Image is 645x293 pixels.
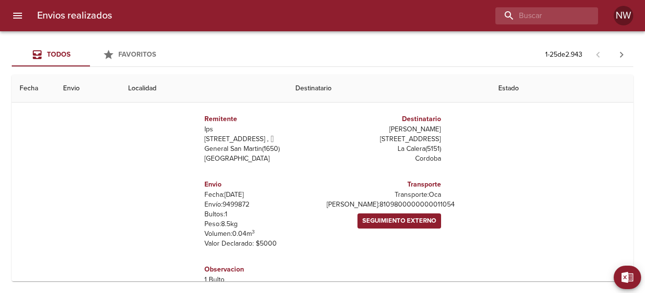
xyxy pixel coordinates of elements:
[204,125,319,134] p: Ips
[327,134,441,144] p: [STREET_ADDRESS]
[204,229,319,239] p: Volumen: 0.04 m
[120,75,287,103] th: Localidad
[545,50,582,60] p: 1 - 25 de 2.943
[6,4,29,27] button: menu
[327,190,441,200] p: Transporte: Oca
[12,43,168,66] div: Tabs Envios
[118,50,156,59] span: Favoritos
[327,200,441,209] p: [PERSON_NAME]: 8109800000000011054
[327,179,441,190] h6: Transporte
[357,213,441,229] a: Seguimiento Externo
[204,264,319,275] h6: Observacion
[204,219,319,229] p: Peso: 8.5 kg
[204,190,319,200] p: Fecha: [DATE]
[37,8,112,23] h6: Envios realizados
[252,229,255,235] sup: 3
[204,239,319,249] p: Valor Declarado: $ 5000
[55,75,120,103] th: Envio
[327,154,441,164] p: Cordoba
[327,125,441,134] p: [PERSON_NAME]
[614,6,633,25] div: Abrir información de usuario
[204,200,319,209] p: Envío: 9499872
[614,266,641,289] button: Exportar Excel
[204,209,319,219] p: Bultos: 1
[495,7,581,24] input: buscar
[327,114,441,125] h6: Destinatario
[204,134,319,144] p: [STREET_ADDRESS] ,  
[47,50,70,59] span: Todos
[586,49,610,59] span: Pagina anterior
[204,275,319,285] p: 1 Bulto
[327,144,441,154] p: La Calera ( 5151 )
[288,75,491,103] th: Destinatario
[12,75,55,103] th: Fecha
[614,6,633,25] div: NW
[490,75,633,103] th: Estado
[204,114,319,125] h6: Remitente
[610,43,633,66] span: Pagina siguiente
[204,144,319,154] p: General San Martin ( 1650 )
[204,154,319,164] p: [GEOGRAPHIC_DATA]
[362,215,436,227] span: Seguimiento Externo
[204,179,319,190] h6: Envio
